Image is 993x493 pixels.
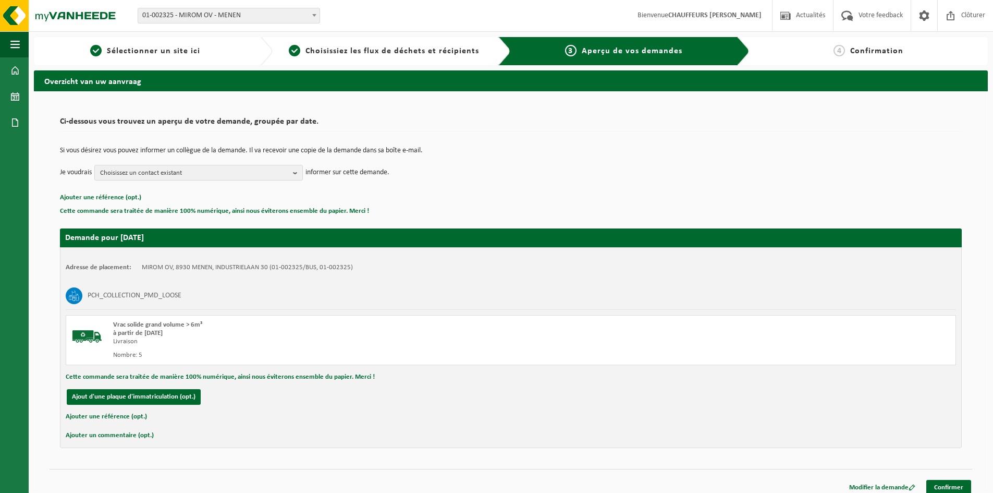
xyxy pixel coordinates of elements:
[66,370,375,384] button: Cette commande sera traitée de manière 100% numérique, ainsi nous éviterons ensemble du papier. M...
[66,264,131,271] strong: Adresse de placement:
[67,389,201,405] button: Ajout d'une plaque d'immatriculation (opt.)
[582,47,682,55] span: Aperçu de vos demandes
[113,351,553,359] div: Nombre: 5
[66,429,154,442] button: Ajouter un commentaire (opt.)
[88,287,181,304] h3: PCH_COLLECTION_PMD_LOOSE
[138,8,320,23] span: 01-002325 - MIROM OV - MENEN
[305,47,479,55] span: Choisissiez les flux de déchets et récipients
[34,70,988,91] h2: Overzicht van uw aanvraag
[289,45,300,56] span: 2
[100,165,289,181] span: Choisissez un contact existant
[94,165,303,181] button: Choisissez un contact existant
[278,45,491,57] a: 2Choisissiez les flux de déchets et récipients
[107,47,200,55] span: Sélectionner un site ici
[305,165,389,181] p: informer sur cette demande.
[60,117,962,131] h2: Ci-dessous vous trouvez un aperçu de votre demande, groupée par date.
[65,234,144,242] strong: Demande pour [DATE]
[850,47,903,55] span: Confirmation
[142,263,353,272] td: MIROM OV, 8930 MENEN, INDUSTRIELAAN 30 (01-002325/BUS, 01-002325)
[60,205,369,218] button: Cette commande sera traitée de manière 100% numérique, ainsi nous éviterons ensemble du papier. M...
[60,191,141,205] button: Ajouter une référence (opt.)
[71,321,103,352] img: BL-SO-LV.png
[565,45,577,56] span: 3
[113,330,163,336] strong: à partir de [DATE]
[668,11,762,19] strong: CHAUFFEURS [PERSON_NAME]
[113,321,202,328] span: Vrac solide grand volume > 6m³
[60,165,92,181] p: Je voudrais
[66,410,147,424] button: Ajouter une référence (opt.)
[90,45,102,56] span: 1
[113,338,553,346] div: Livraison
[39,45,252,57] a: 1Sélectionner un site ici
[833,45,845,56] span: 4
[60,147,962,154] p: Si vous désirez vous pouvez informer un collègue de la demande. Il va recevoir une copie de la de...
